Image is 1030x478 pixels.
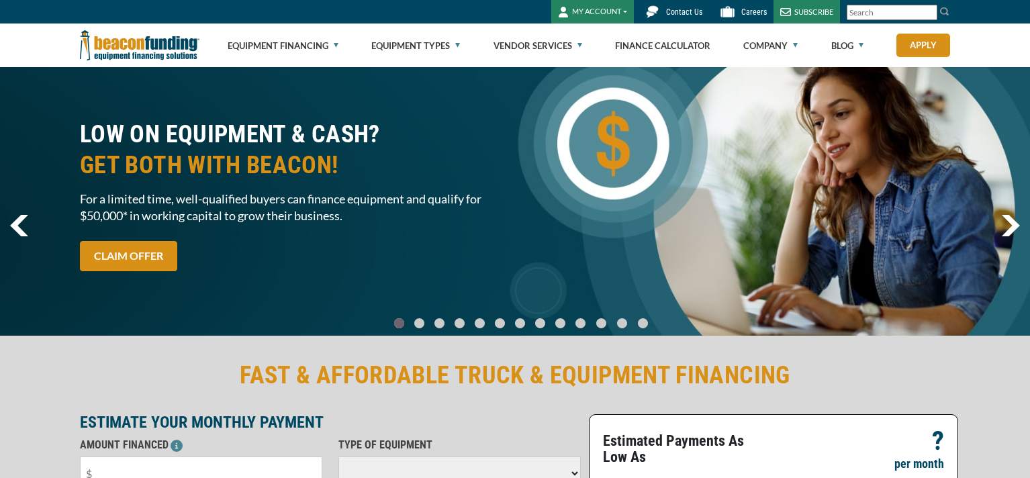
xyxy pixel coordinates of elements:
[1001,215,1020,236] a: next
[614,318,630,329] a: Go To Slide 11
[228,24,338,67] a: Equipment Financing
[847,5,937,20] input: Search
[512,318,528,329] a: Go To Slide 6
[573,318,589,329] a: Go To Slide 9
[80,241,177,271] a: CLAIM OFFER
[432,318,448,329] a: Go To Slide 2
[532,318,549,329] a: Go To Slide 7
[743,24,798,67] a: Company
[80,119,507,181] h2: LOW ON EQUIPMENT & CASH?
[412,318,428,329] a: Go To Slide 1
[1001,215,1020,236] img: Right Navigator
[939,6,950,17] img: Search
[831,24,863,67] a: Blog
[80,414,581,430] p: ESTIMATE YOUR MONTHLY PAYMENT
[338,437,581,453] p: TYPE OF EQUIPMENT
[371,24,460,67] a: Equipment Types
[492,318,508,329] a: Go To Slide 5
[494,24,582,67] a: Vendor Services
[80,23,199,67] img: Beacon Funding Corporation logo
[10,215,28,236] img: Left Navigator
[741,7,767,17] span: Careers
[10,215,28,236] a: previous
[553,318,569,329] a: Go To Slide 8
[932,433,944,449] p: ?
[80,437,322,453] p: AMOUNT FINANCED
[666,7,702,17] span: Contact Us
[635,318,651,329] a: Go To Slide 12
[615,24,710,67] a: Finance Calculator
[923,7,934,18] a: Clear search text
[593,318,610,329] a: Go To Slide 10
[896,34,950,57] a: Apply
[391,318,408,329] a: Go To Slide 0
[452,318,468,329] a: Go To Slide 3
[603,433,765,465] p: Estimated Payments As Low As
[80,150,507,181] span: GET BOTH WITH BEACON!
[894,456,944,472] p: per month
[472,318,488,329] a: Go To Slide 4
[80,191,507,224] span: For a limited time, well-qualified buyers can finance equipment and qualify for $50,000* in worki...
[80,360,950,391] h2: FAST & AFFORDABLE TRUCK & EQUIPMENT FINANCING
